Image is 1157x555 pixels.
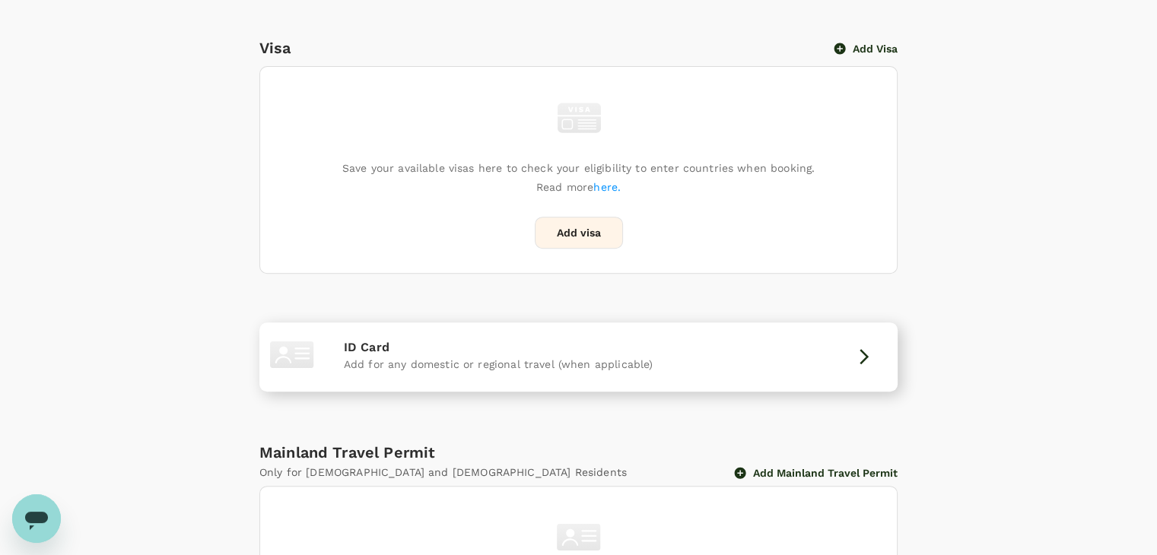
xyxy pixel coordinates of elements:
[834,41,898,56] button: Add Visa
[344,357,813,372] p: Add for any domestic or regional travel (when applicable)
[265,328,319,382] img: id-card
[535,217,623,249] button: Add visa
[735,466,898,480] button: Add Mainland Travel Permit
[259,36,834,60] h6: Visa
[259,440,685,465] h6: Mainland Travel Permit
[853,41,898,56] p: Add Visa
[344,338,813,357] p: ID Card
[12,494,61,543] iframe: Button to launch messaging window
[259,465,685,480] p: Only for [DEMOGRAPHIC_DATA] and [DEMOGRAPHIC_DATA] Residents
[593,181,621,193] a: here.
[342,160,815,176] p: Save your available visas here to check your eligibility to enter countries when booking.
[536,179,621,195] p: Read more
[552,91,606,144] img: visa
